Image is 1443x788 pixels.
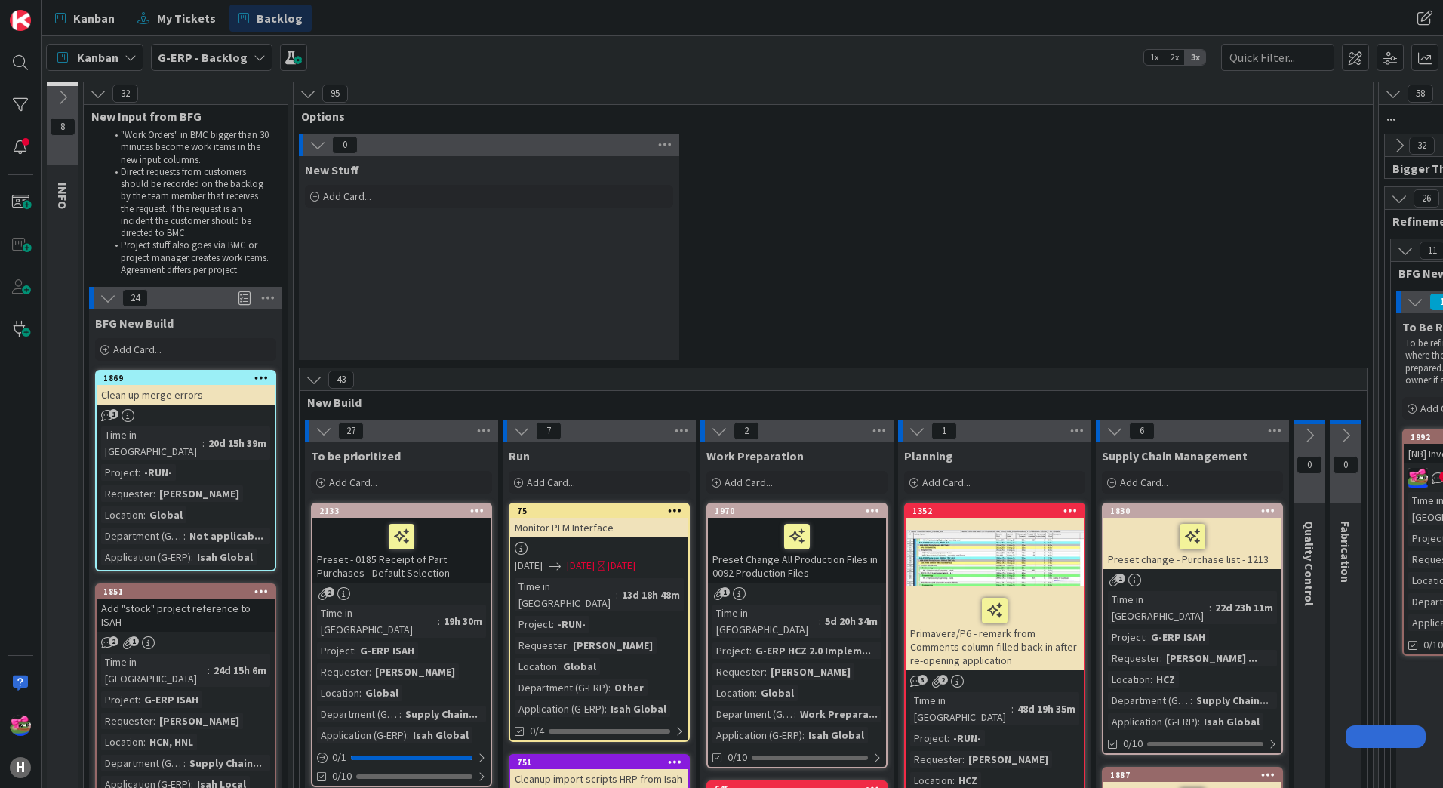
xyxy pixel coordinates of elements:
[1108,713,1198,730] div: Application (G-ERP)
[338,422,364,440] span: 27
[106,129,270,166] li: "Work Orders" in BMC bigger than 30 minutes become work items in the new input columns.
[755,685,757,701] span: :
[509,448,530,463] span: Run
[910,730,947,746] div: Project
[440,613,486,629] div: 19h 30m
[317,642,354,659] div: Project
[1338,521,1353,583] span: Fabrication
[1423,637,1443,653] span: 0/10
[1144,50,1165,65] span: 1x
[708,504,886,583] div: 1970Preset Change All Production Files in 0092 Production Files
[794,706,796,722] span: :
[965,751,1052,768] div: [PERSON_NAME]
[257,9,303,27] span: Backlog
[708,518,886,583] div: Preset Change All Production Files in 0092 Production Files
[101,528,183,544] div: Department (G-ERP)
[109,409,118,419] span: 1
[712,642,749,659] div: Project
[1302,521,1317,606] span: Quality Control
[1103,518,1281,569] div: Preset change - Purchase list - 1213
[191,549,193,565] span: :
[95,316,174,331] span: BFG New Build
[802,727,805,743] span: :
[530,723,544,739] span: 0/4
[557,658,559,675] span: :
[712,727,802,743] div: Application (G-ERP)
[554,616,589,633] div: -RUN-
[317,727,407,743] div: Application (G-ERP)
[1108,650,1160,666] div: Requester
[536,422,562,440] span: 7
[101,713,153,729] div: Requester
[1103,504,1281,518] div: 1830
[1192,692,1272,709] div: Supply Chain...
[515,637,567,654] div: Requester
[312,504,491,518] div: 2133
[1108,671,1150,688] div: Location
[796,706,881,722] div: Work Prepara...
[922,476,971,489] span: Add Card...
[101,506,143,523] div: Location
[146,506,186,523] div: Global
[559,658,600,675] div: Global
[1145,629,1147,645] span: :
[515,578,616,611] div: Time in [GEOGRAPHIC_DATA]
[101,755,183,771] div: Department (G-ERP)
[906,592,1084,670] div: Primavera/P6 - remark from Comments column filled back in after re-opening application
[359,685,362,701] span: :
[918,675,928,685] span: 3
[312,518,491,583] div: Preset - 0185 Receipt of Part Purchases - Default Selection
[307,395,1348,410] span: New Build
[301,109,1354,124] span: Options
[208,662,210,679] span: :
[819,613,821,629] span: :
[155,713,243,729] div: [PERSON_NAME]
[510,504,688,537] div: 75Monitor PLM Interface
[143,506,146,523] span: :
[1108,591,1209,624] div: Time in [GEOGRAPHIC_DATA]
[183,755,186,771] span: :
[1408,85,1433,103] span: 58
[128,5,225,32] a: My Tickets
[734,422,759,440] span: 2
[605,700,607,717] span: :
[143,734,146,750] span: :
[1120,476,1168,489] span: Add Card...
[728,750,747,765] span: 0/10
[1409,137,1435,155] span: 32
[106,239,270,276] li: Project stuff also goes via BMC or project manager creates work items. Agreement differs per proj...
[140,691,202,708] div: G-ERP ISAH
[103,586,275,597] div: 1851
[328,371,354,389] span: 43
[101,734,143,750] div: Location
[510,756,688,769] div: 751
[97,371,275,385] div: 1869
[73,9,115,27] span: Kanban
[515,558,543,574] span: [DATE]
[720,587,730,597] span: 1
[97,585,275,632] div: 1851Add "stock" project reference to ISAH
[183,528,186,544] span: :
[122,289,148,307] span: 24
[569,637,657,654] div: [PERSON_NAME]
[765,663,767,680] span: :
[155,485,243,502] div: [PERSON_NAME]
[1110,506,1281,516] div: 1830
[332,136,358,154] span: 0
[97,599,275,632] div: Add "stock" project reference to ISAH
[129,636,139,646] span: 1
[1129,422,1155,440] span: 6
[1110,770,1281,780] div: 1887
[311,448,401,463] span: To be prioritized
[153,485,155,502] span: :
[369,663,371,680] span: :
[10,10,31,31] img: Visit kanbanzone.com
[712,663,765,680] div: Requester
[106,166,270,240] li: Direct requests from customers should be recorded on the backlog by the team member that receives...
[312,504,491,583] div: 2133Preset - 0185 Receipt of Part Purchases - Default Selection
[356,642,418,659] div: G-ERP ISAH
[1108,629,1145,645] div: Project
[317,605,438,638] div: Time in [GEOGRAPHIC_DATA]
[931,422,957,440] span: 1
[77,48,118,66] span: Kanban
